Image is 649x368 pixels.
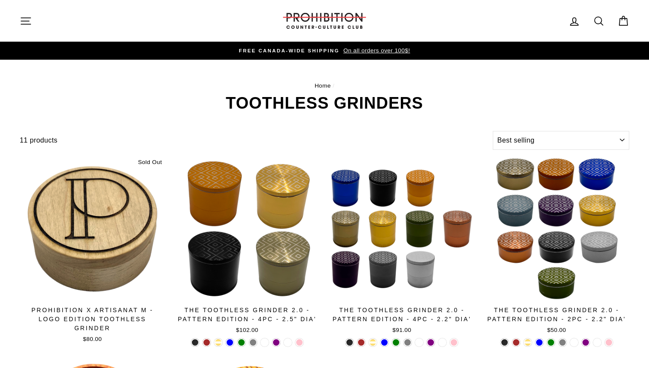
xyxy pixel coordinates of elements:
[329,156,475,338] a: The Toothless Grinder 2.0 - Pattern Edition - 4PC - 2.2" Dia'$91.00
[329,326,475,335] div: $91.00
[175,326,320,335] div: $102.00
[20,95,629,111] h1: TOOTHLESS GRINDERS
[484,306,630,324] div: The Toothless Grinder 2.0 - Pattern Edition - 2PC - 2.2" Dia'
[484,156,630,338] a: The Toothless Grinder 2.0 - Pattern Edition - 2PC - 2.2" Dia'$50.00
[175,156,320,338] a: The Toothless Grinder 2.0 - Pattern Edition - 4PC - 2.5" Dia'$102.00
[329,306,475,324] div: The Toothless Grinder 2.0 - Pattern Edition - 4PC - 2.2" Dia'
[20,135,489,146] div: 11 products
[20,335,165,344] div: $80.00
[20,156,165,347] a: PROHIBITION X ARTISANAT M - LOGO EDITION TOOTHLESS GRINDER$80.00
[341,47,410,54] span: On all orders over 100$!
[239,48,340,53] span: FREE CANADA-WIDE SHIPPING
[175,306,320,324] div: The Toothless Grinder 2.0 - Pattern Edition - 4PC - 2.5" Dia'
[134,156,165,168] div: Sold Out
[484,326,630,335] div: $50.00
[20,306,165,333] div: PROHIBITION X ARTISANAT M - LOGO EDITION TOOTHLESS GRINDER
[333,82,334,89] span: /
[20,81,629,91] nav: breadcrumbs
[282,13,367,29] img: PROHIBITION COUNTER-CULTURE CLUB
[22,46,627,55] a: FREE CANADA-WIDE SHIPPING On all orders over 100$!
[315,82,331,89] a: Home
